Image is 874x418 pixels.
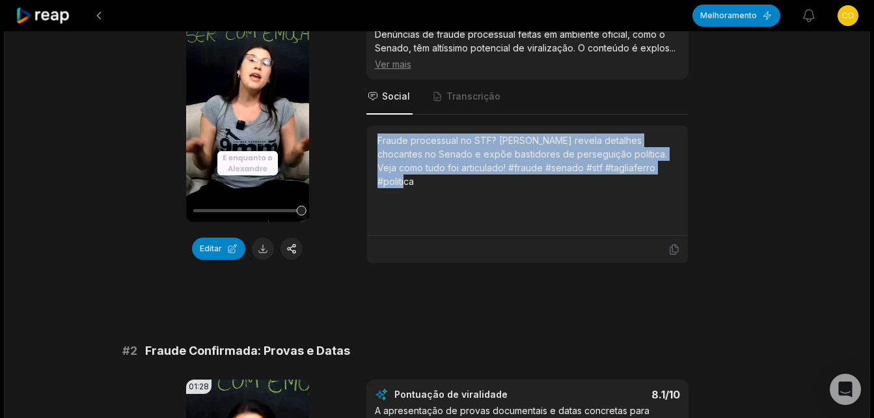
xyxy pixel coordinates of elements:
font: Melhoramento [700,10,757,21]
span: Fraude Confirmada: Provas e Datas [145,342,350,360]
div: Pontuação de viralidade [394,388,534,401]
div: Fraude processual no STF? [PERSON_NAME] revela detalhes chocantes no Senado e expõe bastidores de... [377,133,677,188]
div: Abra o Intercom Messenger [830,374,861,405]
span: Social [382,90,410,103]
span: Transcrição [446,90,500,103]
nav: Guias [366,79,689,115]
font: 2 [130,344,137,357]
div: 8.1 /10 [540,388,680,401]
button: Melhoramento [692,5,780,27]
font: Editar [200,244,222,254]
span: # [122,342,137,360]
div: Ver mais [375,57,680,71]
button: Editar [192,238,245,260]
